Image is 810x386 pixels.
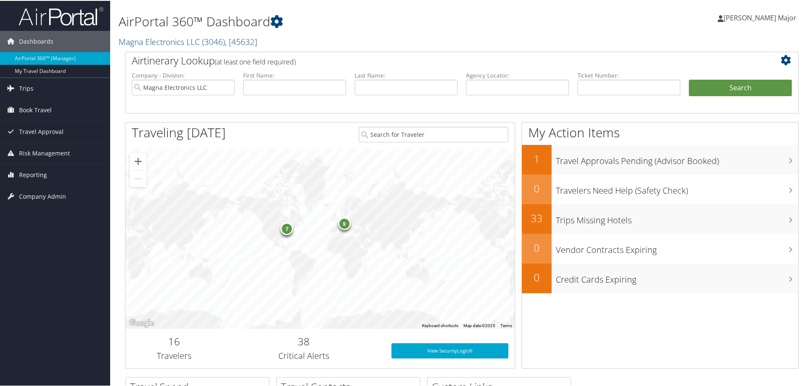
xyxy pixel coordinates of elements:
[689,79,792,96] button: Search
[130,152,147,169] button: Zoom in
[225,35,257,47] span: , [ 45632 ]
[522,151,552,165] h2: 1
[338,216,350,229] div: 9
[130,169,147,186] button: Zoom out
[132,53,736,67] h2: Airtinerary Lookup
[522,203,798,233] a: 33Trips Missing Hotels
[19,185,66,206] span: Company Admin
[359,126,508,142] input: Search for Traveler
[128,317,155,328] img: Google
[466,70,569,79] label: Agency Locator:
[280,221,293,234] div: 7
[19,30,53,51] span: Dashboards
[522,174,798,203] a: 0Travelers Need Help (Safety Check)
[229,349,379,361] h3: Critical Alerts
[202,35,225,47] span: ( 3046 )
[522,123,798,141] h1: My Action Items
[391,342,508,358] a: View SecurityLogic®
[522,233,798,263] a: 0Vendor Contracts Expiring
[132,70,235,79] label: Company - Division:
[522,269,552,284] h2: 0
[522,181,552,195] h2: 0
[128,317,155,328] a: Open this area in Google Maps (opens a new window)
[556,239,798,255] h3: Vendor Contracts Expiring
[422,322,458,328] button: Keyboard shortcuts
[243,70,346,79] label: First Name:
[556,150,798,166] h3: Travel Approvals Pending (Advisor Booked)
[19,120,64,142] span: Travel Approval
[229,333,379,348] h2: 38
[577,70,680,79] label: Ticket Number:
[132,123,226,141] h1: Traveling [DATE]
[724,12,796,22] span: [PERSON_NAME] Major
[132,333,216,348] h2: 16
[19,142,70,163] span: Risk Management
[522,210,552,225] h2: 33
[215,56,296,66] span: (at least one field required)
[718,4,805,30] a: [PERSON_NAME] Major
[119,35,257,47] a: Magna Electronics LLC
[500,322,512,327] a: Terms (opens in new tab)
[522,240,552,254] h2: 0
[556,269,798,285] h3: Credit Cards Expiring
[19,164,47,185] span: Reporting
[355,70,458,79] label: Last Name:
[522,144,798,174] a: 1Travel Approvals Pending (Advisor Booked)
[522,263,798,292] a: 0Credit Cards Expiring
[556,209,798,225] h3: Trips Missing Hotels
[132,349,216,361] h3: Travelers
[119,12,576,30] h1: AirPortal 360™ Dashboard
[19,99,52,120] span: Book Travel
[19,77,33,98] span: Trips
[19,6,103,25] img: airportal-logo.png
[463,322,495,327] span: Map data ©2025
[556,180,798,196] h3: Travelers Need Help (Safety Check)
